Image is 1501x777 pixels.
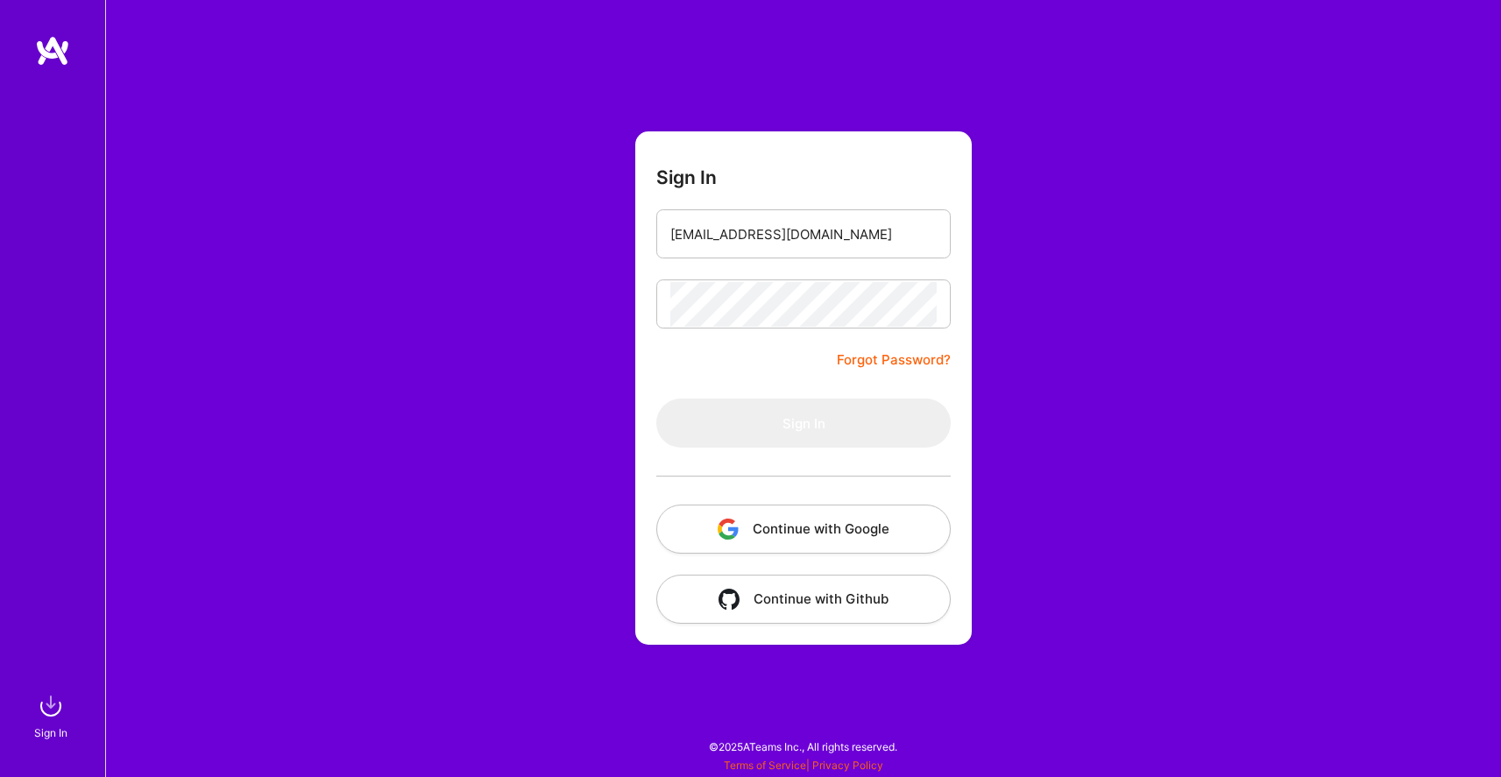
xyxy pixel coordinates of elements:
[35,35,70,67] img: logo
[33,689,68,724] img: sign in
[656,166,717,188] h3: Sign In
[724,759,806,772] a: Terms of Service
[34,724,67,742] div: Sign In
[656,575,951,624] button: Continue with Github
[837,350,951,371] a: Forgot Password?
[656,399,951,448] button: Sign In
[656,505,951,554] button: Continue with Google
[670,212,937,257] input: Email...
[719,589,740,610] img: icon
[724,759,883,772] span: |
[812,759,883,772] a: Privacy Policy
[105,724,1501,768] div: © 2025 ATeams Inc., All rights reserved.
[718,519,739,540] img: icon
[37,689,68,742] a: sign inSign In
